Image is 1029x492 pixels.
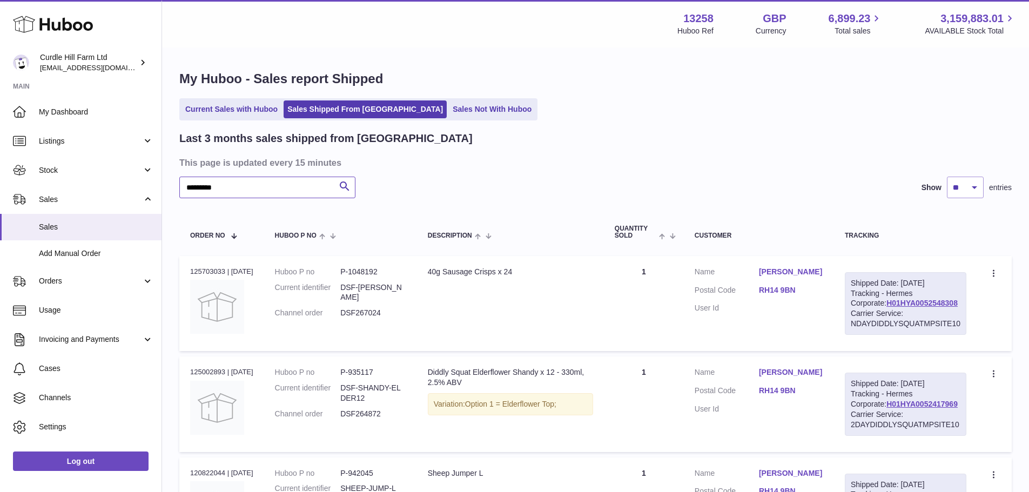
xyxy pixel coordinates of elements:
a: Sales Shipped From [GEOGRAPHIC_DATA] [284,100,447,118]
div: Shipped Date: [DATE] [851,480,960,490]
span: Listings [39,136,142,146]
span: Stock [39,165,142,176]
a: RH14 9BN [759,285,823,295]
a: Current Sales with Huboo [181,100,281,118]
span: Description [428,232,472,239]
dt: Huboo P no [275,267,341,277]
span: [EMAIL_ADDRESS][DOMAIN_NAME] [40,63,159,72]
span: Invoicing and Payments [39,334,142,345]
strong: GBP [763,11,786,26]
a: [PERSON_NAME] [759,367,823,378]
span: Order No [190,232,225,239]
div: Customer [695,232,823,239]
span: My Dashboard [39,107,153,117]
span: AVAILABLE Stock Total [925,26,1016,36]
span: Settings [39,422,153,432]
td: 1 [604,256,684,351]
img: no-photo.jpg [190,381,244,435]
a: H01HYA0052417969 [886,400,958,408]
dd: P-1048192 [340,267,406,277]
span: 3,159,883.01 [940,11,1004,26]
div: Tracking - Hermes Corporate: [845,272,966,335]
span: Huboo P no [275,232,317,239]
a: [PERSON_NAME] [759,468,823,478]
a: [PERSON_NAME] [759,267,823,277]
div: 40g Sausage Crisps x 24 [428,267,593,277]
div: Variation: [428,393,593,415]
div: Curdle Hill Farm Ltd [40,52,137,73]
span: Usage [39,305,153,315]
span: Total sales [835,26,883,36]
a: RH14 9BN [759,386,823,396]
div: Carrier Service: NDAYDIDDLYSQUATMPSITE10 [851,308,960,329]
dt: User Id [695,303,759,313]
dd: DSF-[PERSON_NAME] [340,282,406,303]
div: Shipped Date: [DATE] [851,278,960,288]
span: 6,899.23 [829,11,871,26]
dd: DSF264872 [340,409,406,419]
dd: DSF267024 [340,308,406,318]
span: Add Manual Order [39,248,153,259]
a: Log out [13,451,149,471]
span: Cases [39,363,153,374]
span: entries [989,183,1012,193]
img: no-photo.jpg [190,280,244,334]
div: Sheep Jumper L [428,468,593,478]
dt: Name [695,367,759,380]
dt: Current identifier [275,383,341,403]
span: Option 1 = Elderflower Top; [465,400,556,408]
div: Huboo Ref [677,26,714,36]
span: Orders [39,276,142,286]
a: Sales Not With Huboo [449,100,535,118]
dt: Channel order [275,409,341,419]
h2: Last 3 months sales shipped from [GEOGRAPHIC_DATA] [179,131,473,146]
dt: Name [695,468,759,481]
dt: User Id [695,404,759,414]
div: Shipped Date: [DATE] [851,379,960,389]
a: 6,899.23 Total sales [829,11,883,36]
dd: P-935117 [340,367,406,378]
div: Currency [756,26,786,36]
span: Quantity Sold [615,225,656,239]
dt: Postal Code [695,285,759,298]
dd: DSF-SHANDY-ELDER12 [340,383,406,403]
div: 125703033 | [DATE] [190,267,253,277]
dt: Current identifier [275,282,341,303]
dt: Postal Code [695,386,759,399]
h1: My Huboo - Sales report Shipped [179,70,1012,87]
dt: Name [695,267,759,280]
dt: Huboo P no [275,367,341,378]
div: Tracking - Hermes Corporate: [845,373,966,435]
div: Tracking [845,232,966,239]
span: Sales [39,222,153,232]
strong: 13258 [683,11,714,26]
h3: This page is updated every 15 minutes [179,157,1009,169]
img: internalAdmin-13258@internal.huboo.com [13,55,29,71]
label: Show [922,183,941,193]
span: Channels [39,393,153,403]
td: 1 [604,356,684,451]
dt: Huboo P no [275,468,341,478]
a: H01HYA0052548308 [886,299,958,307]
div: 125002893 | [DATE] [190,367,253,377]
dd: P-942045 [340,468,406,478]
div: 120822044 | [DATE] [190,468,253,478]
div: Diddly Squat Elderflower Shandy x 12 - 330ml, 2.5% ABV [428,367,593,388]
dt: Channel order [275,308,341,318]
div: Carrier Service: 2DAYDIDDLYSQUATMPSITE10 [851,409,960,430]
a: 3,159,883.01 AVAILABLE Stock Total [925,11,1016,36]
span: Sales [39,194,142,205]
